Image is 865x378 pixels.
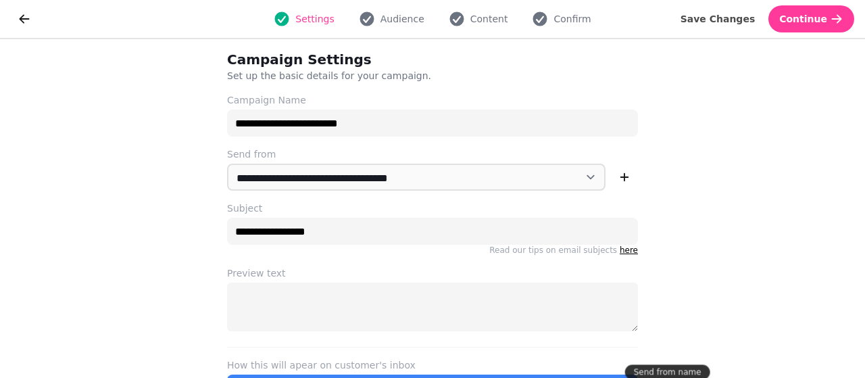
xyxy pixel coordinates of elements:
[295,12,334,26] span: Settings
[227,93,638,107] label: Campaign Name
[227,202,638,215] label: Subject
[380,12,424,26] span: Audience
[470,12,508,26] span: Content
[227,266,638,280] label: Preview text
[227,69,573,82] p: Set up the basic details for your campaign.
[620,245,638,255] a: here
[768,5,854,32] button: Continue
[670,5,766,32] button: Save Changes
[227,147,638,161] label: Send from
[227,358,638,372] label: How this will apear on customer's inbox
[227,50,487,69] h2: Campaign Settings
[681,14,756,24] span: Save Changes
[779,14,827,24] span: Continue
[553,12,591,26] span: Confirm
[11,5,38,32] button: go back
[227,245,638,256] p: Read our tips on email subjects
